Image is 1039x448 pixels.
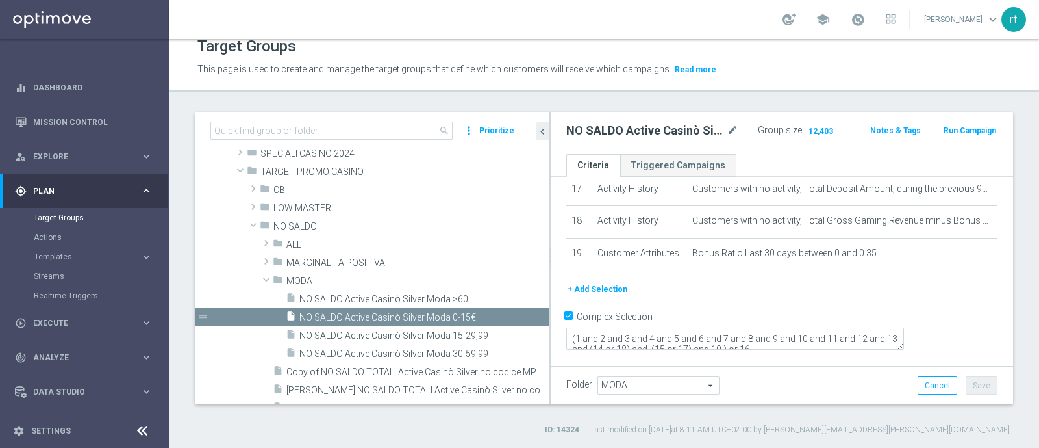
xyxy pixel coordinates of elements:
[286,257,549,269] span: MARGINALITA POSITIVA
[260,202,270,217] i: folder
[247,147,257,162] i: folder
[33,319,140,327] span: Execute
[869,124,922,138] button: Notes & Tags
[286,329,296,344] i: insert_drive_file
[692,215,992,226] span: Customers with no activity, Total Gross Gaming Revenue minus Bonus Consumed, during the previous ...
[273,365,283,380] i: insert_drive_file
[620,154,736,177] a: Triggered Campaigns
[14,318,153,328] button: play_circle_outline Execute keyboard_arrow_right
[33,105,153,139] a: Mission Control
[260,183,270,198] i: folder
[33,354,140,362] span: Analyze
[14,387,153,397] button: Data Studio keyboard_arrow_right
[15,352,27,363] i: track_changes
[15,317,27,329] i: play_circle_outline
[807,126,834,138] span: 12,403
[14,117,153,127] button: Mission Control
[536,125,549,138] i: chevron_left
[34,252,153,262] button: Templates keyboard_arrow_right
[260,166,549,178] span: TARGET PROMO CASINO
[140,185,153,197] i: keyboard_arrow_right
[286,293,296,308] i: insert_drive_file
[14,186,153,196] button: gps_fixed Plan keyboard_arrow_right
[816,12,830,27] span: school
[34,253,127,261] span: Templates
[299,294,549,305] span: NO SALDO Active Casin&#xF2; Silver Moda &gt;60
[15,185,140,197] div: Plan
[536,122,549,140] button: chevron_left
[273,402,283,417] i: insert_drive_file
[566,123,724,138] h2: NO SALDO Active Casinò Silver Moda 0-15€
[692,248,877,259] span: Bonus Ratio Last 30 days between 0 and 0.35
[286,367,549,378] span: Copy of NO SALDO TOTALI Active Casin&#xF2; Silver no codice MP
[299,312,549,323] span: NO SALDO Active Casin&#xF2; Silver Moda 0-15&#x20AC;
[14,352,153,363] button: track_changes Analyze keyboard_arrow_right
[33,409,136,443] a: Optibot
[439,125,449,136] span: search
[566,206,592,239] td: 18
[33,187,140,195] span: Plan
[273,221,549,232] span: NO SALDO
[140,150,153,163] i: keyboard_arrow_right
[15,105,153,139] div: Mission Control
[299,349,549,360] span: NO SALDO Active Casin&#xF2; Silver Moda 30-59,99
[1001,7,1026,32] div: rt
[140,386,153,398] i: keyboard_arrow_right
[34,213,135,223] a: Target Groups
[140,317,153,329] i: keyboard_arrow_right
[197,37,296,56] h1: Target Groups
[247,165,257,180] i: folder
[566,379,592,390] label: Folder
[15,317,140,329] div: Execute
[15,185,27,197] i: gps_fixed
[286,239,549,250] span: ALL
[140,251,153,263] i: keyboard_arrow_right
[462,122,475,140] i: more_vert
[591,425,1010,436] label: Last modified on [DATE] at 8:11 AM UTC+02:00 by [PERSON_NAME][EMAIL_ADDRESS][PERSON_NAME][DOMAIN_...
[286,403,549,414] span: NO SALDO TOTALI Active Casin&#xF2; Silver no codice MP
[15,352,140,363] div: Analyze
[477,122,516,140] button: Prioritize
[918,376,957,395] button: Cancel
[33,388,140,396] span: Data Studio
[286,385,549,396] span: Marco_ NO SALDO TOTALI Active Casin&#xF2; Silver no codice MP
[286,311,296,326] i: insert_drive_file
[299,330,549,341] span: NO SALDO Active Casin&#xF2; Silver Moda 15-29,99
[14,152,153,162] button: person_search Explore keyboard_arrow_right
[34,291,135,301] a: Realtime Triggers
[273,185,549,196] span: CB
[197,64,671,74] span: This page is used to create and manage the target groups that define which customers will receive...
[34,253,140,261] div: Templates
[566,174,592,206] td: 17
[673,62,718,77] button: Read more
[34,208,168,228] div: Target Groups
[566,238,592,270] td: 19
[31,427,71,435] a: Settings
[34,271,135,282] a: Streams
[34,247,168,267] div: Templates
[13,425,25,437] i: settings
[14,83,153,93] button: equalizer Dashboard
[727,123,738,138] i: mode_edit
[34,267,168,286] div: Streams
[592,206,687,239] td: Activity History
[577,311,653,323] label: Complex Selection
[692,183,992,194] span: Customers with no activity, Total Deposit Amount, during the previous 91 days
[566,154,620,177] a: Criteria
[758,125,802,136] label: Group size
[210,122,453,140] input: Quick find group or folder
[15,82,27,94] i: equalizer
[286,347,296,362] i: insert_drive_file
[34,232,135,243] a: Actions
[15,151,140,163] div: Explore
[33,153,140,161] span: Explore
[273,203,549,214] span: LOW MASTER
[286,276,549,287] span: MODA
[923,10,1001,29] a: [PERSON_NAME]keyboard_arrow_down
